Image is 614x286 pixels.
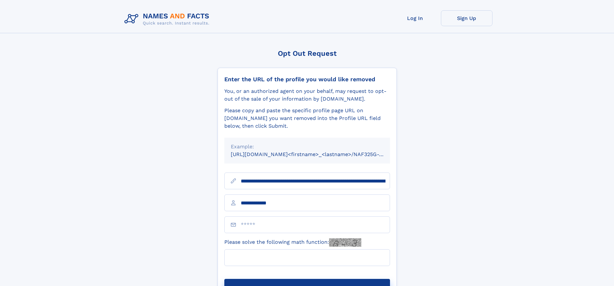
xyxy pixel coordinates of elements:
a: Log In [389,10,441,26]
a: Sign Up [441,10,492,26]
div: Opt Out Request [218,49,397,57]
img: Logo Names and Facts [122,10,215,28]
div: Enter the URL of the profile you would like removed [224,76,390,83]
div: Example: [231,143,384,151]
div: You, or an authorized agent on your behalf, may request to opt-out of the sale of your informatio... [224,87,390,103]
div: Please copy and paste the specific profile page URL on [DOMAIN_NAME] you want removed into the Pr... [224,107,390,130]
small: [URL][DOMAIN_NAME]<firstname>_<lastname>/NAF325G-xxxxxxxx [231,151,402,157]
label: Please solve the following math function: [224,238,361,247]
